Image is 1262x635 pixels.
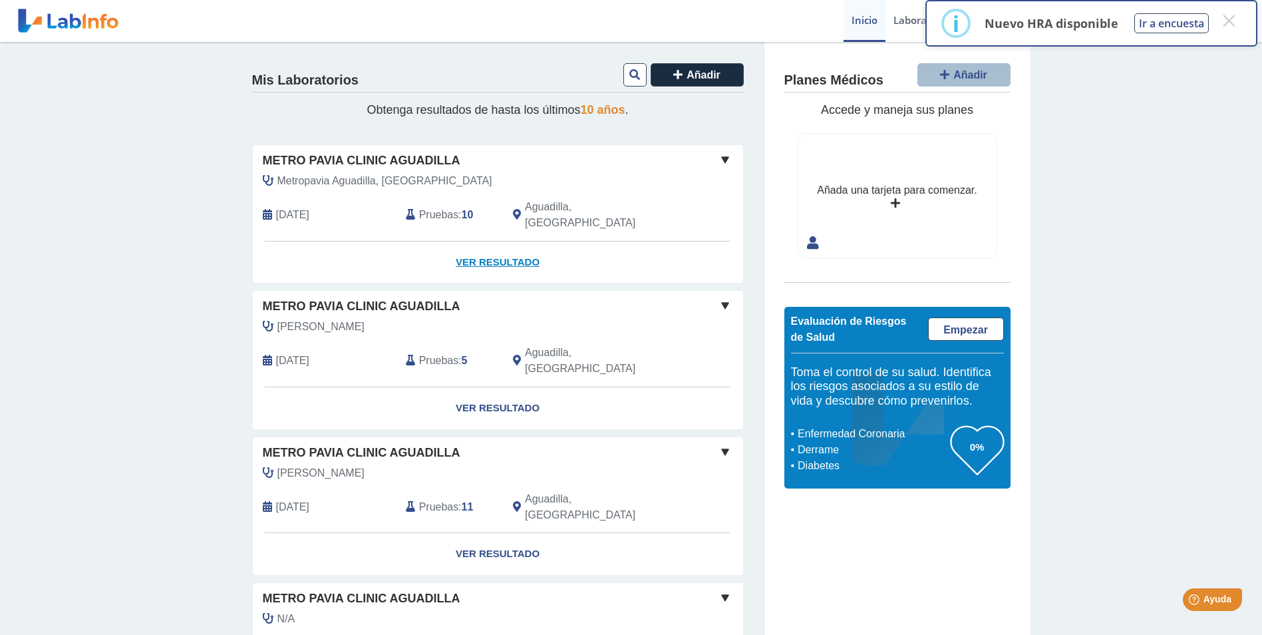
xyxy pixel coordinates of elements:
[419,353,458,369] span: Pruebas
[277,611,295,627] span: N/A
[794,442,951,458] li: Derrame
[263,590,460,608] span: Metro Pavia Clinic Aguadilla
[253,533,743,575] a: Ver Resultado
[276,207,309,223] span: 2025-08-07
[953,69,987,81] span: Añadir
[419,499,458,515] span: Pruebas
[525,199,672,231] span: Aguadilla, PR
[396,345,503,377] div: :
[462,209,474,220] b: 10
[263,298,460,316] span: Metro Pavia Clinic Aguadilla
[1134,13,1209,33] button: Ir a encuesta
[951,439,1004,455] h3: 0%
[525,491,672,523] span: Aguadilla, PR
[791,316,907,343] span: Evaluación de Riesgos de Salud
[252,73,359,89] h4: Mis Laboratorios
[821,103,973,116] span: Accede y maneja sus planes
[917,63,1011,87] button: Añadir
[794,458,951,474] li: Diabetes
[1144,583,1247,620] iframe: Help widget launcher
[985,15,1118,31] p: Nuevo HRA disponible
[263,444,460,462] span: Metro Pavia Clinic Aguadilla
[277,465,365,481] span: Ortiz Gonzalez, Vanessa
[1217,9,1241,33] button: Close this dialog
[263,152,460,170] span: Metro Pavia Clinic Aguadilla
[943,324,988,335] span: Empezar
[525,345,672,377] span: Aguadilla, PR
[462,501,474,513] b: 11
[953,11,959,35] div: i
[462,355,468,366] b: 5
[581,103,625,116] span: 10 años
[794,426,951,442] li: Enfermedad Coronaria
[253,387,743,429] a: Ver Resultado
[419,207,458,223] span: Pruebas
[276,353,309,369] span: 2024-08-28
[277,173,492,189] span: Metropavia Aguadilla, Laborato
[817,182,977,198] div: Añada una tarjeta para comenzar.
[651,63,744,87] button: Añadir
[687,69,720,81] span: Añadir
[784,73,883,89] h4: Planes Médicos
[367,103,628,116] span: Obtenga resultados de hasta los últimos .
[396,199,503,231] div: :
[276,499,309,515] span: 2024-02-07
[253,242,743,284] a: Ver Resultado
[396,491,503,523] div: :
[928,317,1004,341] a: Empezar
[277,319,365,335] span: Ortiz Gonzalez, Vanessa
[791,365,1004,409] h5: Toma el control de su salud. Identifica los riesgos asociados a su estilo de vida y descubre cómo...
